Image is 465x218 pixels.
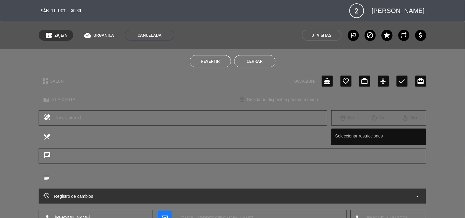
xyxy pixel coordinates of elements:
[394,114,426,122] div: No
[317,32,332,39] em: Visitas
[201,59,220,64] span: Revertir
[44,152,51,160] i: chat
[363,114,394,122] div: No
[50,78,64,85] span: SALON
[71,7,81,14] span: 20:30
[398,77,406,85] i: check
[125,30,174,41] span: CANCELADA
[55,32,67,39] span: ZKjEr4
[367,32,374,39] i: block
[361,77,368,85] i: work_outline
[93,32,114,39] span: ORGÁNICA
[45,32,52,39] span: confirmation_number
[350,32,357,39] i: outlined_flag
[51,96,75,103] span: A LA CARTA
[312,32,314,39] span: 0
[55,114,322,122] div: No cilantro x1
[42,77,49,85] i: dashboard
[380,77,387,85] i: airplanemode_active
[41,7,66,14] span: sáb. 11, oct.
[43,133,50,140] i: local_dining
[84,32,91,39] i: cloud_done
[383,32,391,39] i: star
[414,193,421,200] i: arrow_drop_down
[372,6,425,16] span: [PERSON_NAME]
[247,96,318,103] span: Bebida no disponible para este menú
[400,32,408,39] i: repeat
[324,77,331,85] i: cake
[44,193,93,200] span: Registro de cambios
[342,77,350,85] i: favorite_border
[190,55,231,67] button: Revertir
[332,114,363,122] div: No
[349,3,364,18] span: 2
[417,77,425,85] i: card_giftcard
[417,32,425,39] i: attach_money
[234,55,276,67] button: Cerrar
[43,97,49,103] i: chrome_reader_mode
[239,97,245,103] i: local_bar
[44,114,51,122] i: healing
[43,174,50,181] i: subject
[295,78,315,85] span: OCCASION:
